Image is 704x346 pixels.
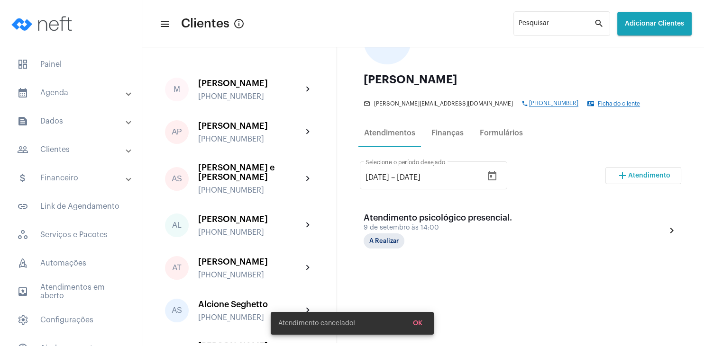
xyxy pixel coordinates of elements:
mat-expansion-panel-header: sidenav iconClientes [6,138,142,161]
mat-icon: sidenav icon [17,201,28,212]
mat-panel-title: Clientes [17,144,127,155]
mat-icon: chevron_right [302,262,314,274]
div: [PERSON_NAME] [198,79,302,88]
div: AT [165,256,189,280]
span: Atendimento cancelado! [278,319,355,328]
span: sidenav icon [17,229,28,240]
mat-icon: sidenav icon [17,87,28,98]
div: AS [165,299,189,322]
input: Data do fim [397,173,454,182]
mat-expansion-panel-header: sidenav iconDados [6,110,142,133]
span: Configurações [9,309,132,331]
div: [PERSON_NAME] [198,121,302,131]
div: [PHONE_NUMBER] [198,186,302,195]
mat-chip: A Realizar [364,233,404,248]
div: Alcione Seghetto [198,300,302,309]
span: Automações [9,252,132,275]
mat-icon: search [594,18,605,29]
div: [PERSON_NAME] [364,74,677,85]
div: [PHONE_NUMBER] [198,228,302,237]
img: logo-neft-novo-2.png [8,5,79,43]
div: Formulários [480,129,523,137]
span: Serviços e Pacotes [9,223,132,246]
span: Link de Agendamento [9,195,132,218]
span: OK [413,320,422,327]
span: sidenav icon [17,314,28,326]
span: Clientes [181,16,229,31]
div: [PHONE_NUMBER] [198,92,302,101]
div: [PERSON_NAME] e [PERSON_NAME] [198,163,302,182]
mat-panel-title: Financeiro [17,172,127,184]
button: OK [405,315,430,332]
mat-icon: phone [521,100,529,107]
span: – [391,173,395,182]
div: Atendimentos [364,129,415,137]
div: M [165,78,189,101]
div: 9 de setembro às 14:00 [364,224,512,231]
mat-panel-title: Dados [17,115,127,127]
button: Button that displays a tooltip when focused or hovered over [229,14,248,33]
div: [PHONE_NUMBER] [198,313,302,322]
span: Painel [9,53,132,76]
button: Open calendar [483,167,502,186]
mat-icon: contact_mail [587,100,595,107]
div: Atendimento psicológico presencial. [364,213,512,222]
div: [PERSON_NAME] [198,257,302,266]
mat-icon: sidenav icon [17,115,28,127]
span: Adicionar Clientes [625,20,684,27]
span: Atendimento [628,172,670,179]
mat-icon: mail_outline [364,100,371,107]
span: [PERSON_NAME][EMAIL_ADDRESS][DOMAIN_NAME] [374,101,513,107]
div: [PHONE_NUMBER] [198,135,302,143]
mat-icon: chevron_right [302,220,314,231]
span: sidenav icon [17,59,28,70]
span: Ficha do cliente [598,101,640,107]
mat-icon: chevron_right [666,225,677,236]
span: [PHONE_NUMBER] [529,100,578,107]
mat-icon: add [617,170,628,181]
mat-icon: chevron_right [302,173,314,185]
mat-panel-title: Agenda [17,87,127,98]
mat-icon: sidenav icon [17,172,28,184]
div: [PHONE_NUMBER] [198,271,302,279]
input: Pesquisar [519,22,594,29]
mat-icon: sidenav icon [17,286,28,297]
div: AP [165,120,189,144]
mat-expansion-panel-header: sidenav iconFinanceiro [6,167,142,189]
mat-icon: chevron_right [302,126,314,138]
mat-icon: chevron_right [302,84,314,95]
input: Data de início [366,173,389,182]
mat-expansion-panel-header: sidenav iconAgenda [6,81,142,104]
button: Adicionar Atendimento [605,167,681,184]
mat-icon: sidenav icon [159,18,169,30]
span: Atendimentos em aberto [9,280,132,303]
mat-icon: Button that displays a tooltip when focused or hovered over [233,18,245,29]
mat-icon: sidenav icon [17,144,28,155]
button: Adicionar Clientes [617,12,692,35]
span: sidenav icon [17,257,28,269]
div: [PERSON_NAME] [198,214,302,224]
div: AL [165,213,189,237]
div: AS [165,167,189,191]
div: Finanças [431,129,464,137]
